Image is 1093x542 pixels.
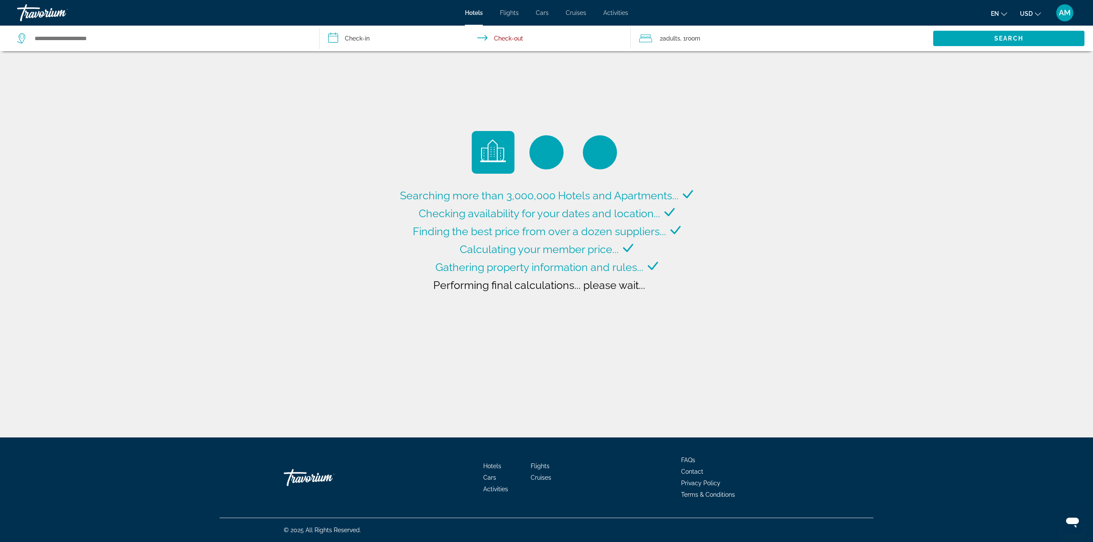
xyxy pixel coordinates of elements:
[994,35,1023,42] span: Search
[500,9,519,16] a: Flights
[531,474,551,481] a: Cruises
[631,26,933,51] button: Travelers: 2 adults, 0 children
[660,32,680,44] span: 2
[483,486,508,492] a: Activities
[603,9,628,16] a: Activities
[483,463,501,469] a: Hotels
[17,2,103,24] a: Travorium
[460,243,619,256] span: Calculating your member price...
[400,189,679,202] span: Searching more than 3,000,000 Hotels and Apartments...
[1059,9,1071,17] span: AM
[681,480,720,487] a: Privacy Policy
[991,10,999,17] span: en
[1020,7,1041,20] button: Change currency
[536,9,549,16] a: Cars
[435,261,643,274] span: Gathering property information and rules...
[681,468,703,475] a: Contact
[465,9,483,16] a: Hotels
[681,491,735,498] a: Terms & Conditions
[933,31,1084,46] button: Search
[284,527,361,533] span: © 2025 All Rights Reserved.
[680,32,700,44] span: , 1
[433,279,645,291] span: Performing final calculations... please wait...
[320,26,631,51] button: Check in and out dates
[681,457,695,463] a: FAQs
[413,225,666,238] span: Finding the best price from over a dozen suppliers...
[686,35,700,42] span: Room
[1020,10,1033,17] span: USD
[531,463,549,469] a: Flights
[663,35,680,42] span: Adults
[1059,508,1086,535] iframe: Button to launch messaging window
[284,465,369,490] a: Travorium
[566,9,586,16] a: Cruises
[419,207,660,220] span: Checking availability for your dates and location...
[991,7,1007,20] button: Change language
[483,474,496,481] a: Cars
[1054,4,1076,22] button: User Menu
